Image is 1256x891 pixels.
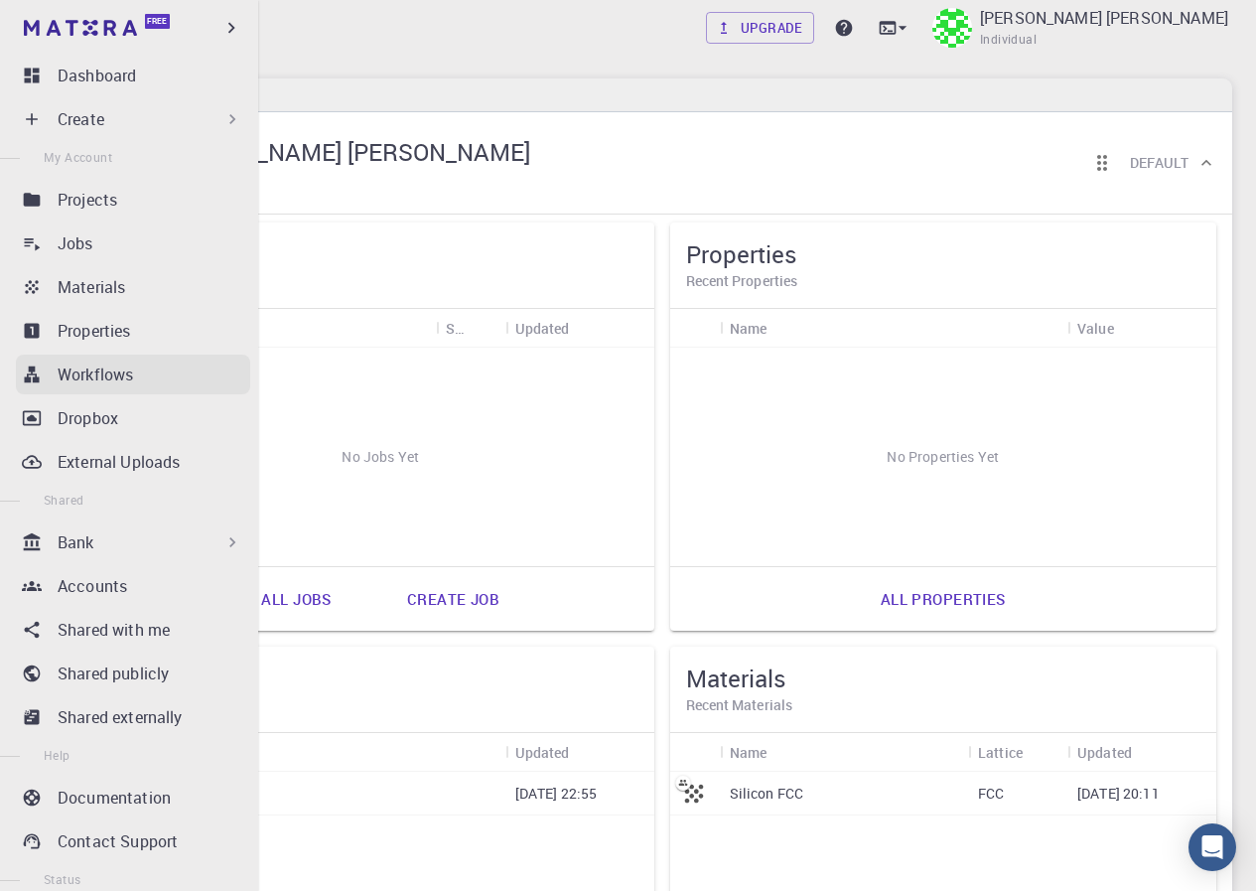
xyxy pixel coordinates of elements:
a: Shared externally [16,697,250,737]
div: Status [436,309,505,348]
p: [DATE] 22:55 [515,784,598,804]
h5: Properties [686,238,1201,270]
p: Projects [58,188,117,212]
p: Materials [58,275,125,299]
div: Icon [670,733,720,772]
a: Accounts [16,566,250,606]
button: Sort [1132,736,1164,768]
p: Accounts [58,574,127,598]
button: Sort [1114,312,1146,344]
button: Sort [767,312,798,344]
p: Create [58,107,104,131]
a: Jobs [16,223,250,263]
div: Icon [670,309,720,348]
p: Bank [58,530,94,554]
p: FCC [978,784,1004,804]
button: Reorder cards [1082,143,1122,183]
div: Create [16,99,250,139]
button: Sort [1023,736,1054,768]
h5: Workflows [123,663,638,694]
a: All jobs [239,575,352,623]
div: Name [157,309,436,348]
a: Dropbox [16,398,250,438]
p: [PERSON_NAME] [PERSON_NAME] [980,6,1228,30]
span: Individual [980,30,1037,50]
div: Wilmer Gaspar Espinoza Castillo[PERSON_NAME] [PERSON_NAME]IndividualReorder cardsDefault [91,112,1232,215]
div: Lattice [968,733,1067,772]
a: Documentation [16,778,250,817]
div: Name [730,733,768,772]
img: Wilmer Gaspar Espinoza Castillo [932,8,972,48]
p: Jobs [58,231,93,255]
p: Properties [58,319,131,343]
p: Shared publicly [58,662,169,685]
p: Silicon FCC [730,784,804,804]
a: Shared with me [16,610,250,650]
span: My Account [44,149,112,165]
p: Documentation [58,786,171,810]
div: Name [730,309,768,348]
h6: Recent Materials [686,694,1201,716]
div: Name [720,309,1068,348]
div: Value [1077,309,1114,348]
button: Sort [767,736,798,768]
h5: Materials [686,663,1201,694]
p: External Uploads [58,450,180,474]
h6: Recent Jobs [123,270,638,292]
h6: Recent Properties [686,270,1201,292]
h6: Recent Workflows [123,694,638,716]
div: Updated [505,733,654,772]
div: Value [1067,309,1216,348]
a: Properties [16,311,250,351]
p: Contact Support [58,829,178,853]
div: Updated [505,309,654,348]
button: Sort [570,312,602,344]
a: Materials [16,267,250,307]
span: Shared [44,492,83,508]
button: Sort [570,736,602,768]
div: No Properties Yet [670,348,1217,566]
p: Dashboard [58,64,136,87]
img: logo [24,20,137,36]
a: Projects [16,180,250,220]
div: No Jobs Yet [107,348,654,566]
span: Help [44,747,70,763]
a: All properties [859,575,1028,623]
p: [DATE] 20:11 [1077,784,1160,804]
p: Shared with me [58,618,170,642]
div: Updated [1067,733,1216,772]
span: Soporte [40,14,110,32]
a: Shared publicly [16,654,250,693]
div: Updated [515,733,570,772]
a: External Uploads [16,442,250,482]
a: Upgrade [706,12,814,44]
h5: Jobs [123,238,638,270]
div: Lattice [978,733,1023,772]
div: Open Intercom Messenger [1188,823,1236,871]
a: Contact Support [16,821,250,861]
div: Updated [1077,733,1132,772]
h5: [PERSON_NAME] [PERSON_NAME] [159,136,530,168]
div: Name [720,733,969,772]
h6: Default [1130,152,1188,174]
div: Updated [515,309,570,348]
p: Workflows [58,363,133,386]
div: Name [157,733,505,772]
p: Shared externally [58,705,183,729]
div: Status [446,309,464,348]
a: Dashboard [16,56,250,95]
span: Status [44,871,80,887]
p: Dropbox [58,406,118,430]
button: Sort [464,312,495,344]
a: Workflows [16,355,250,394]
div: Bank [16,522,250,562]
a: Create job [385,575,521,623]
